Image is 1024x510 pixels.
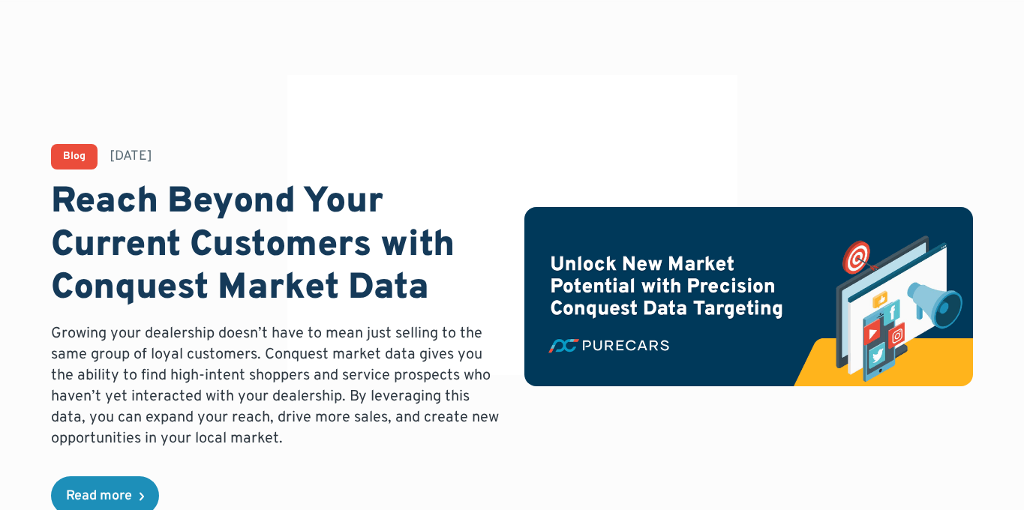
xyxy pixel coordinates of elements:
div: [DATE] [110,147,152,166]
h1: Reach Beyond Your Current Customers with Conquest Market Data [51,181,500,311]
div: Read more [66,490,132,503]
p: Growing your dealership doesn’t have to mean just selling to the same group of loyal customers. C... [51,323,500,449]
img: blank image [287,75,737,375]
div: Blog [63,151,86,162]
